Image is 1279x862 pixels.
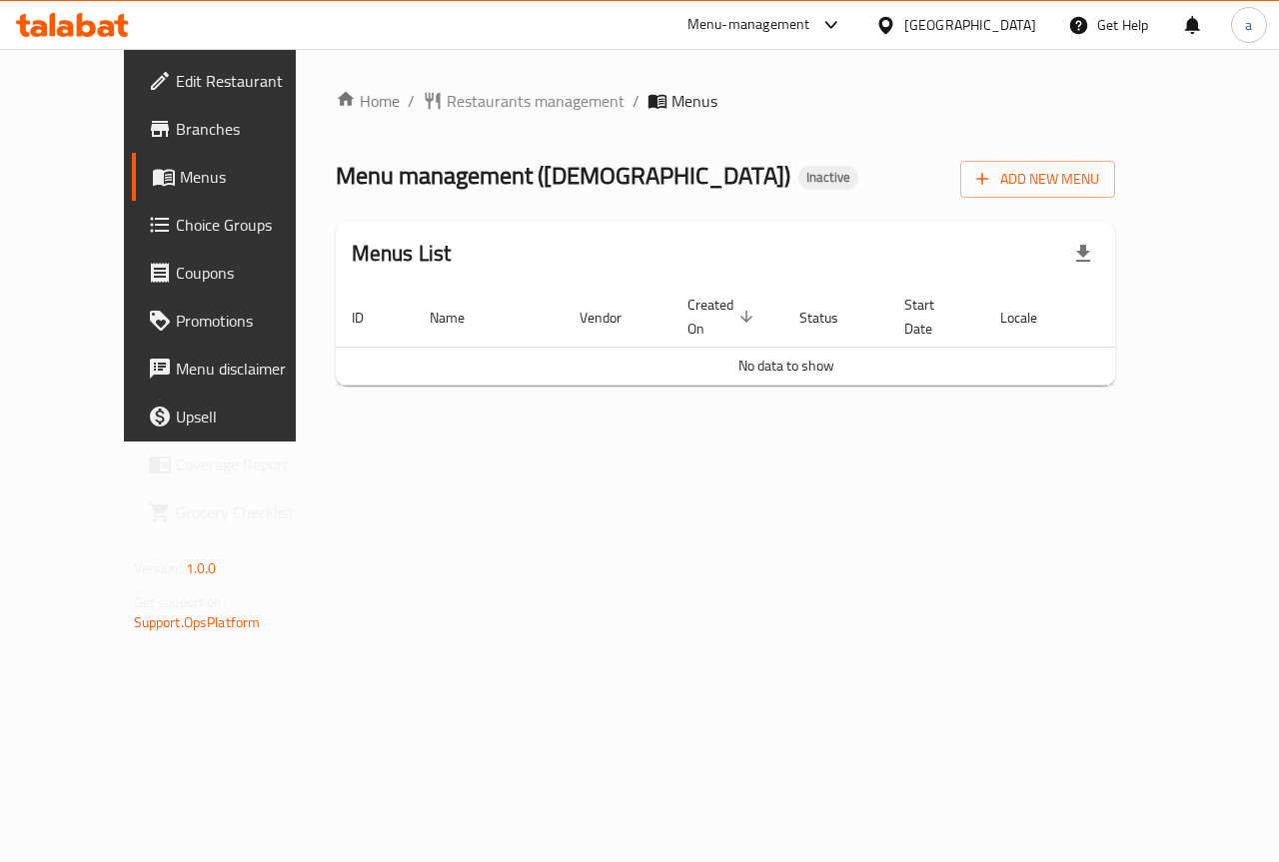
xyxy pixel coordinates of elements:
li: / [408,89,415,113]
span: Menus [671,89,717,113]
span: Locale [1000,306,1063,330]
table: enhanced table [336,287,1237,386]
a: Coverage Report [132,440,338,488]
a: Branches [132,105,338,153]
a: Edit Restaurant [132,57,338,105]
span: Coupons [176,261,322,285]
span: Edit Restaurant [176,69,322,93]
span: Upsell [176,405,322,429]
a: Upsell [132,393,338,440]
span: Menus [180,165,322,189]
h2: Menus List [352,239,452,269]
span: Created On [687,293,759,341]
span: Start Date [904,293,960,341]
a: Support.OpsPlatform [134,609,261,635]
div: Export file [1059,230,1107,278]
nav: breadcrumb [336,89,1116,113]
span: Inactive [798,169,858,186]
span: Coverage Report [176,452,322,476]
a: Choice Groups [132,201,338,249]
div: Inactive [798,166,858,190]
span: Menu disclaimer [176,357,322,381]
a: Restaurants management [423,89,625,113]
span: Status [799,306,864,330]
a: Promotions [132,297,338,345]
span: Promotions [176,309,322,333]
span: Vendor [580,306,647,330]
span: Restaurants management [447,89,625,113]
span: Menu management ( [DEMOGRAPHIC_DATA] ) [336,153,790,198]
div: [GEOGRAPHIC_DATA] [904,14,1036,36]
span: Grocery Checklist [176,500,322,524]
span: Get support on: [134,589,226,615]
a: Menus [132,153,338,201]
th: Actions [1087,287,1237,348]
span: a [1245,14,1252,36]
span: Add New Menu [976,167,1099,192]
a: Coupons [132,249,338,297]
span: Branches [176,117,322,141]
span: Choice Groups [176,213,322,237]
button: Add New Menu [960,161,1115,198]
a: Home [336,89,400,113]
span: No data to show [738,353,834,379]
span: Version: [134,555,183,581]
span: 1.0.0 [186,555,217,581]
div: Menu-management [687,13,810,37]
a: Menu disclaimer [132,345,338,393]
li: / [633,89,639,113]
span: Name [430,306,491,330]
span: ID [352,306,390,330]
a: Grocery Checklist [132,488,338,536]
